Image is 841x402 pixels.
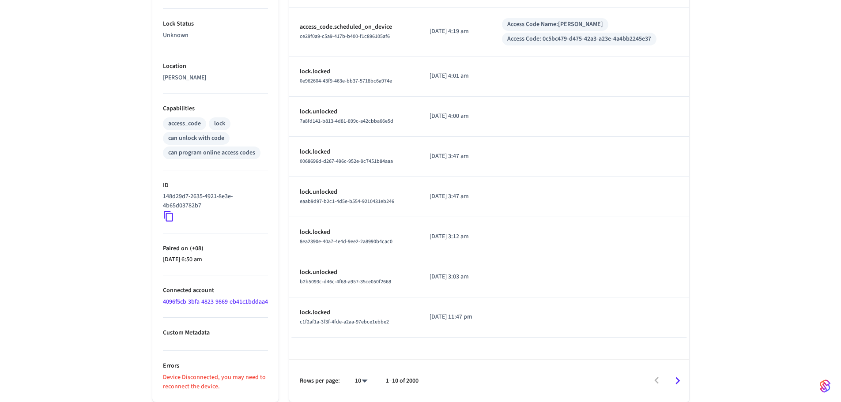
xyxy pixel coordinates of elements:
div: 10 [351,375,372,387]
p: [PERSON_NAME] [163,73,268,83]
p: [DATE] 3:03 am [430,272,480,282]
p: 1–10 of 2000 [386,376,419,386]
p: Device Disconnected, you may need to reconnect the device. [163,373,268,391]
p: 148d29d7-2635-4921-8e3e-4b65d03782b7 [163,192,264,210]
p: lock.locked [300,147,409,157]
div: Access Code: 0c5bc479-d475-42a3-a23e-4a4bb2245e37 [507,34,651,44]
div: can program online access codes [168,148,255,158]
p: lock.unlocked [300,188,409,197]
span: 7a8fd141-b813-4d81-899c-a42cbba66e5d [300,117,393,125]
div: Access Code Name: [PERSON_NAME] [507,20,603,29]
p: Capabilities [163,104,268,113]
p: Lock Status [163,19,268,29]
p: [DATE] 3:47 am [430,192,480,201]
button: Go to next page [667,370,688,391]
a: 4096f5cb-3bfa-4823-9869-eb41c1bddaa4 [163,297,268,306]
p: Location [163,62,268,71]
span: ce29f0a9-c5a9-417b-b400-f1c896105af6 [300,33,390,40]
p: lock.locked [300,67,409,76]
p: [DATE] 4:01 am [430,71,480,81]
p: Custom Metadata [163,328,268,338]
span: b2b5093c-d46c-4f68-a957-35ce050f2668 [300,278,391,286]
p: Errors [163,361,268,371]
span: eaab9d97-b2c1-4d5e-b554-9210431eb246 [300,198,394,205]
p: access_code.scheduled_on_device [300,23,409,32]
p: lock.unlocked [300,107,409,116]
div: lock [214,119,225,128]
p: [DATE] 4:19 am [430,27,480,36]
img: SeamLogoGradient.69752ec5.svg [820,379,830,393]
p: [DATE] 6:50 am [163,255,268,264]
p: [DATE] 3:47 am [430,152,480,161]
span: c1f2af1a-3f3f-4fde-a2aa-97ebce1ebbe2 [300,318,389,326]
span: 0068696d-d267-496c-952e-9c7451b84aaa [300,158,393,165]
p: [DATE] 4:00 am [430,112,480,121]
p: lock.unlocked [300,268,409,277]
div: can unlock with code [168,134,224,143]
p: Connected account [163,286,268,295]
span: 0e962604-43f9-463e-bb37-5718bc6a974e [300,77,392,85]
p: Unknown [163,31,268,40]
p: Rows per page: [300,376,340,386]
p: lock.locked [300,228,409,237]
div: access_code [168,119,201,128]
span: 8ea2390e-40a7-4e4d-9ee2-2a8990b4cac0 [300,238,392,245]
p: [DATE] 11:47 pm [430,312,480,322]
p: [DATE] 3:12 am [430,232,480,241]
p: lock.locked [300,308,409,317]
span: ( +08 ) [188,244,204,253]
p: Paired on [163,244,268,253]
p: ID [163,181,268,190]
